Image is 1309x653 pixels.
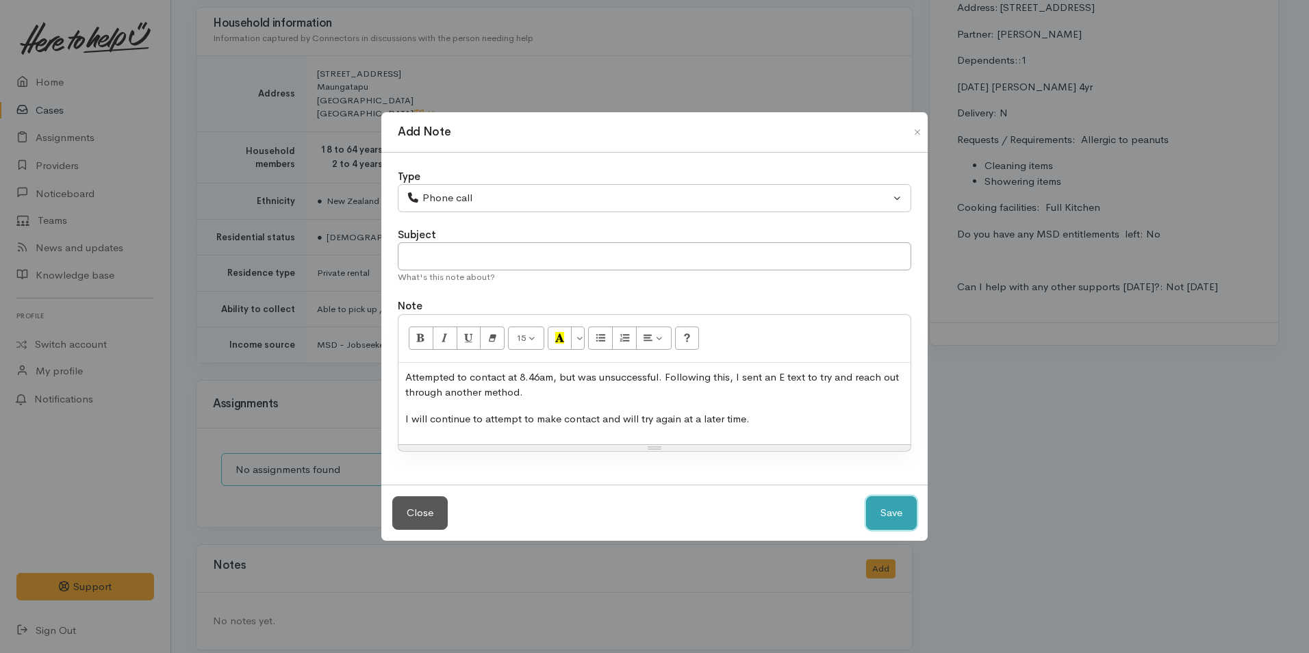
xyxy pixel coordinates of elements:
label: Subject [398,227,436,243]
button: Save [866,496,917,530]
button: Paragraph [636,326,672,350]
button: Remove Font Style (CTRL+\) [480,326,505,350]
label: Note [398,298,422,314]
button: Close [906,124,928,140]
span: 15 [516,332,526,344]
button: Bold (CTRL+B) [409,326,433,350]
button: Ordered list (CTRL+SHIFT+NUM8) [612,326,637,350]
button: More Color [571,326,585,350]
button: Unordered list (CTRL+SHIFT+NUM7) [588,326,613,350]
p: I will continue to attempt to make contact and will try again at a later time. [405,411,904,427]
label: Type [398,169,420,185]
div: What's this note about? [398,270,911,284]
button: Help [675,326,700,350]
button: Italic (CTRL+I) [433,326,457,350]
button: Close [392,496,448,530]
div: Resize [398,445,911,451]
button: Phone call [398,184,911,212]
h1: Add Note [398,123,450,141]
p: Attempted to contact at 8.46am, but was unsuccessful. Following this, I sent an E text to try and... [405,370,904,400]
button: Font Size [508,326,544,350]
div: Phone call [407,190,890,206]
button: Recent Color [548,326,572,350]
button: Underline (CTRL+U) [457,326,481,350]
